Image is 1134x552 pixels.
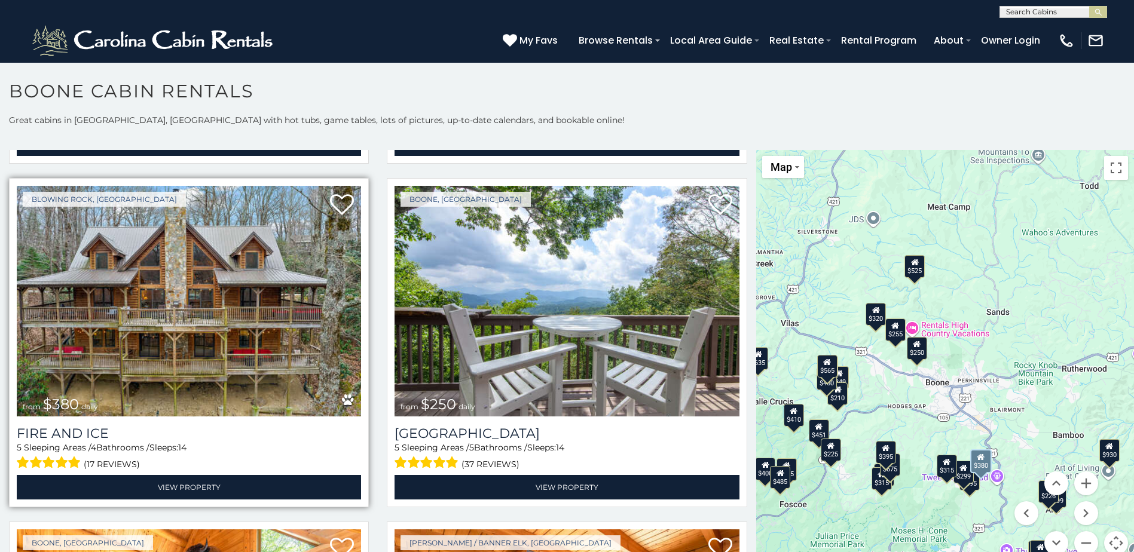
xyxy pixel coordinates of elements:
span: 5 [17,442,22,453]
a: Boone, [GEOGRAPHIC_DATA] [401,192,531,207]
img: Pinnacle View Lodge [395,186,739,416]
div: $635 [748,347,768,370]
span: 14 [556,442,564,453]
a: Fire And Ice from $380 daily [17,186,361,416]
img: phone-regular-white.png [1058,32,1075,49]
span: (37 reviews) [461,456,519,472]
span: (17 reviews) [84,456,140,472]
button: Toggle fullscreen view [1104,156,1128,180]
span: 4 [91,442,96,453]
div: $675 [880,453,900,476]
div: $930 [1099,439,1120,462]
span: Map [771,161,792,173]
div: $695 [959,468,980,490]
div: $451 [808,419,829,442]
span: $250 [421,395,456,413]
span: $380 [43,395,79,413]
a: Add to favorites [708,193,732,218]
a: Local Area Guide [664,30,758,51]
img: White-1-2.png [30,23,278,59]
a: Real Estate [763,30,830,51]
a: My Favs [503,33,561,48]
span: 5 [395,442,399,453]
div: $400 [755,458,775,480]
a: Pinnacle View Lodge from $250 daily [395,186,739,416]
a: About [928,30,970,51]
a: Blowing Rock, [GEOGRAPHIC_DATA] [23,192,186,207]
a: Rental Program [835,30,922,51]
div: $225 [821,438,841,461]
div: $349 [829,366,849,389]
a: [GEOGRAPHIC_DATA] [395,425,739,441]
div: $315 [872,467,892,490]
a: Boone, [GEOGRAPHIC_DATA] [23,535,153,550]
a: Fire And Ice [17,425,361,441]
a: [PERSON_NAME] / Banner Elk, [GEOGRAPHIC_DATA] [401,535,621,550]
span: from [23,402,41,411]
a: Owner Login [975,30,1046,51]
button: Move up [1044,471,1068,495]
div: Sleeping Areas / Bathrooms / Sleeps: [17,441,361,472]
div: $410 [784,404,804,427]
div: $315 [936,455,956,477]
div: $460 [817,367,837,390]
span: 5 [469,442,474,453]
span: daily [81,402,98,411]
a: View Property [395,475,739,499]
h3: Pinnacle View Lodge [395,425,739,441]
img: mail-regular-white.png [1087,32,1104,49]
button: Move right [1074,501,1098,525]
div: $565 [817,355,837,378]
a: Browse Rentals [573,30,659,51]
span: 14 [178,442,187,453]
span: daily [459,402,475,411]
div: $395 [875,441,895,464]
a: View Property [17,475,361,499]
button: Change map style [762,156,804,178]
button: Move left [1014,501,1038,525]
button: Zoom in [1074,471,1098,495]
div: $255 [885,318,906,341]
div: Sleeping Areas / Bathrooms / Sleeps: [395,441,739,472]
div: $380 [970,449,991,473]
span: from [401,402,418,411]
div: $299 [953,461,974,483]
div: $210 [827,382,848,405]
span: My Favs [519,33,558,48]
div: $395 [777,458,797,481]
img: Fire And Ice [17,186,361,416]
div: $485 [770,466,790,489]
a: Add to favorites [330,193,354,218]
div: $525 [904,255,925,278]
div: $250 [907,337,927,360]
div: $320 [866,303,886,326]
